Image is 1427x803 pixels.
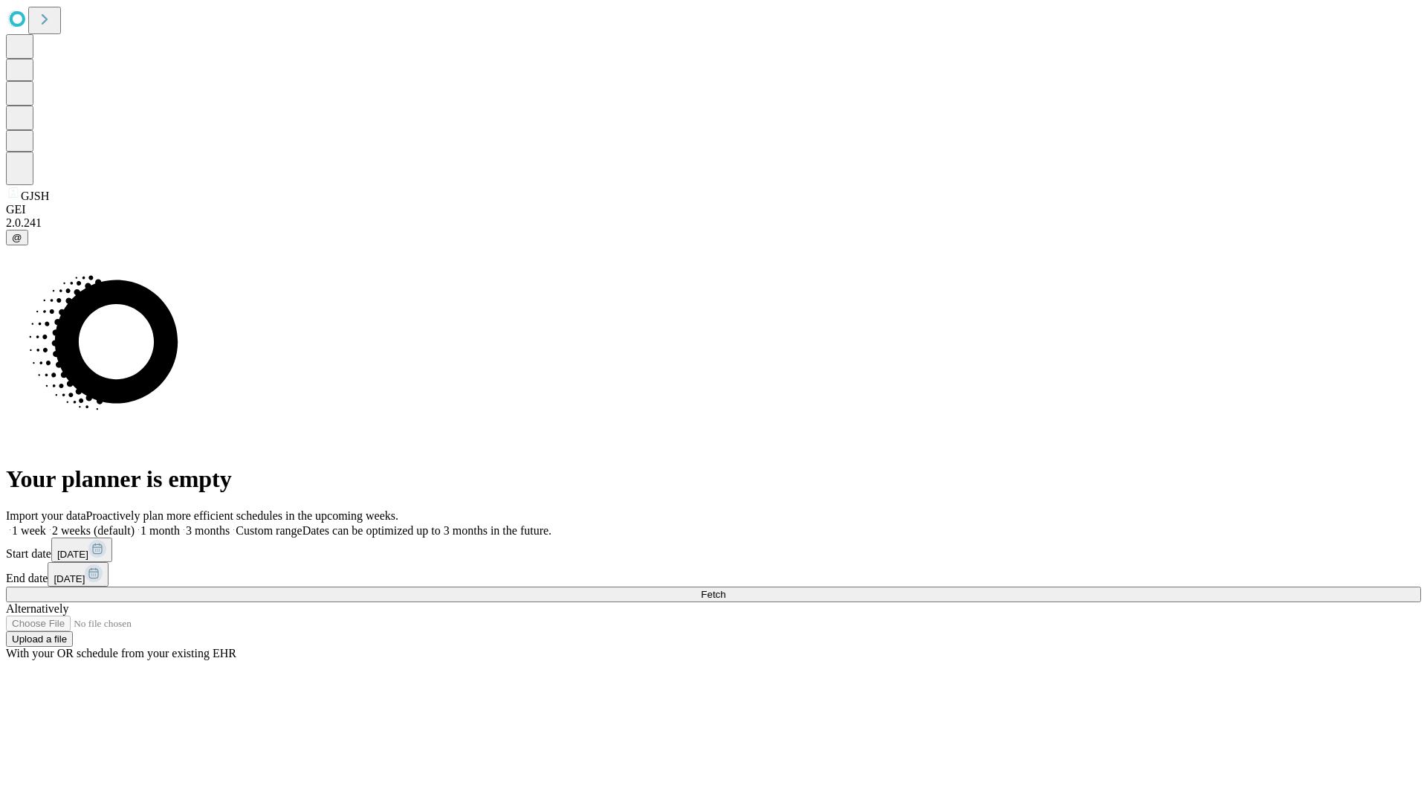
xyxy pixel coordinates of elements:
button: Upload a file [6,631,73,647]
div: GEI [6,203,1421,216]
span: Custom range [236,524,302,537]
span: GJSH [21,190,49,202]
span: Alternatively [6,602,68,615]
span: Proactively plan more efficient schedules in the upcoming weeks. [86,509,398,522]
span: 2 weeks (default) [52,524,135,537]
span: @ [12,232,22,243]
button: Fetch [6,587,1421,602]
div: 2.0.241 [6,216,1421,230]
span: Fetch [701,589,725,600]
h1: Your planner is empty [6,465,1421,493]
span: 1 month [140,524,180,537]
span: 1 week [12,524,46,537]
div: End date [6,562,1421,587]
button: [DATE] [51,538,112,562]
span: [DATE] [57,549,88,560]
div: Start date [6,538,1421,562]
span: 3 months [186,524,230,537]
span: Import your data [6,509,86,522]
span: With your OR schedule from your existing EHR [6,647,236,660]
span: Dates can be optimized up to 3 months in the future. [302,524,551,537]
button: [DATE] [48,562,109,587]
span: [DATE] [54,573,85,584]
button: @ [6,230,28,245]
